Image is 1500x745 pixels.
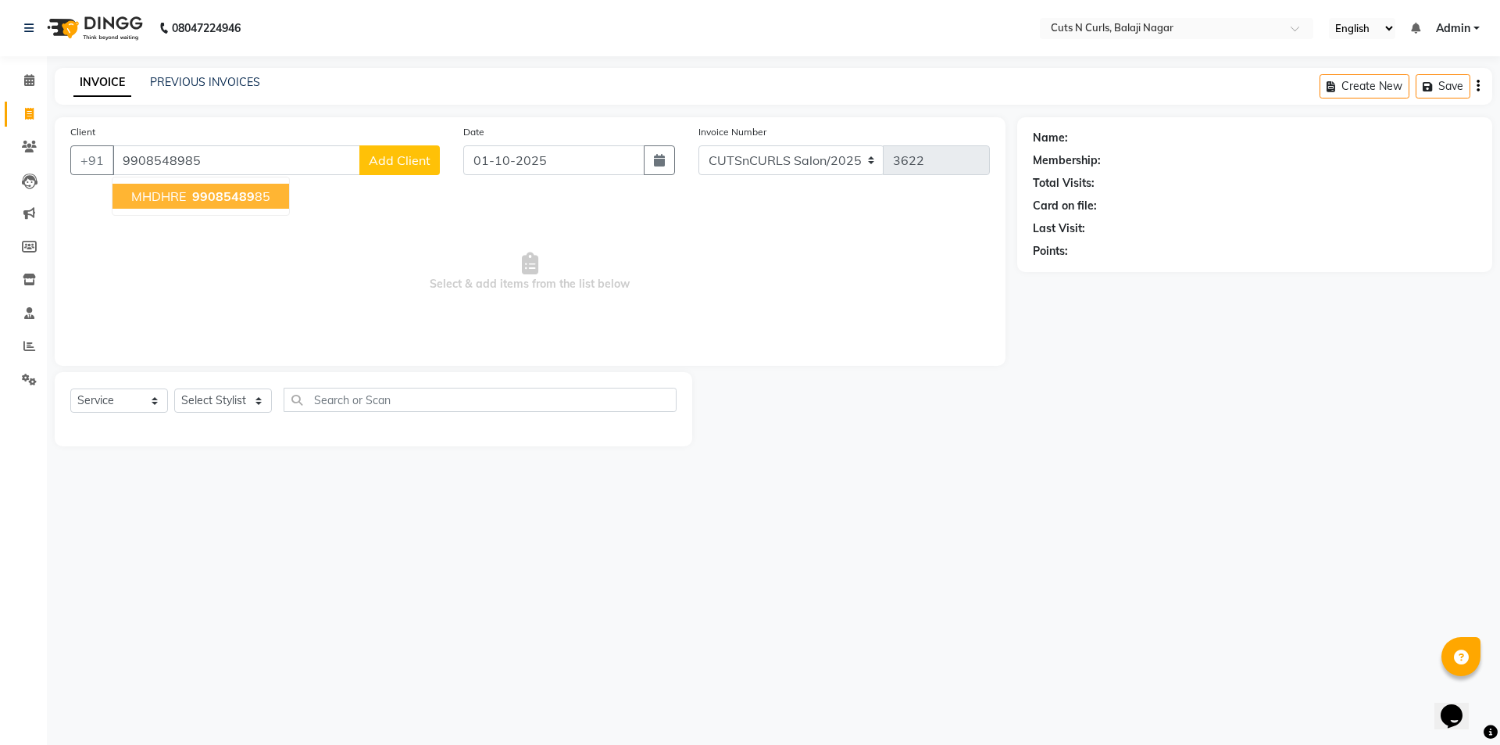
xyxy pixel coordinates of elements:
button: Add Client [359,145,440,175]
button: +91 [70,145,114,175]
button: Save [1416,74,1470,98]
div: Points: [1033,243,1068,260]
label: Date [463,125,484,139]
img: logo [40,6,147,50]
span: Add Client [369,152,430,168]
span: Select & add items from the list below [70,194,990,350]
label: Invoice Number [698,125,766,139]
span: Admin [1436,20,1470,37]
input: Search or Scan [284,388,677,412]
a: PREVIOUS INVOICES [150,75,260,89]
div: Last Visit: [1033,220,1085,237]
div: Membership: [1033,152,1101,169]
a: INVOICE [73,69,131,97]
span: 99085489 [192,188,255,204]
button: Create New [1320,74,1409,98]
label: Client [70,125,95,139]
ngb-highlight: 85 [189,188,270,204]
div: Card on file: [1033,198,1097,214]
iframe: chat widget [1434,682,1484,729]
div: Total Visits: [1033,175,1095,192]
input: Search by Name/Mobile/Email/Code [112,145,360,175]
div: Name: [1033,130,1068,146]
b: 08047224946 [172,6,241,50]
span: MHDHRE [131,188,186,204]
